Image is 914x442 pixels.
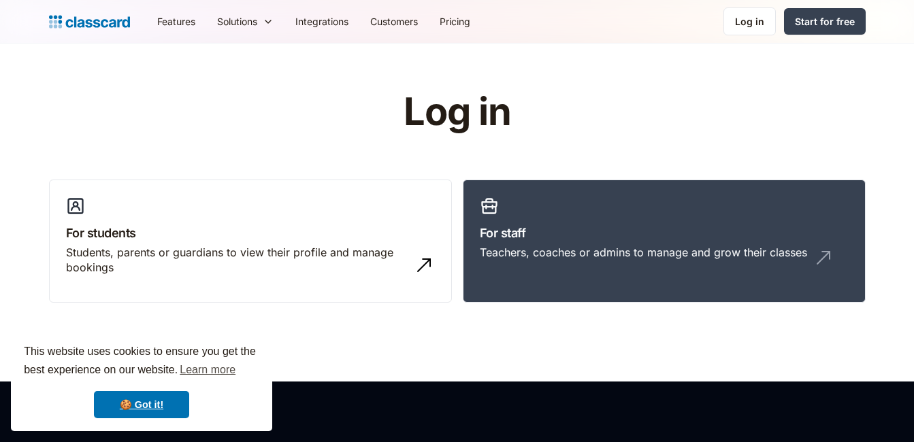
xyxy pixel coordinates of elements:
[217,14,257,29] div: Solutions
[463,180,866,303] a: For staffTeachers, coaches or admins to manage and grow their classes
[241,91,673,133] h1: Log in
[206,6,284,37] div: Solutions
[24,343,259,380] span: This website uses cookies to ensure you get the best experience on our website.
[735,14,764,29] div: Log in
[359,6,429,37] a: Customers
[784,8,866,35] a: Start for free
[480,224,849,242] h3: For staff
[66,224,435,242] h3: For students
[429,6,481,37] a: Pricing
[66,245,408,275] div: Students, parents or guardians to view their profile and manage bookings
[49,12,130,31] a: home
[11,330,272,431] div: cookieconsent
[94,391,189,418] a: dismiss cookie message
[49,180,452,303] a: For studentsStudents, parents or guardians to view their profile and manage bookings
[178,360,238,380] a: learn more about cookies
[480,245,807,260] div: Teachers, coaches or admins to manage and grow their classes
[795,14,855,29] div: Start for free
[723,7,776,35] a: Log in
[284,6,359,37] a: Integrations
[146,6,206,37] a: Features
